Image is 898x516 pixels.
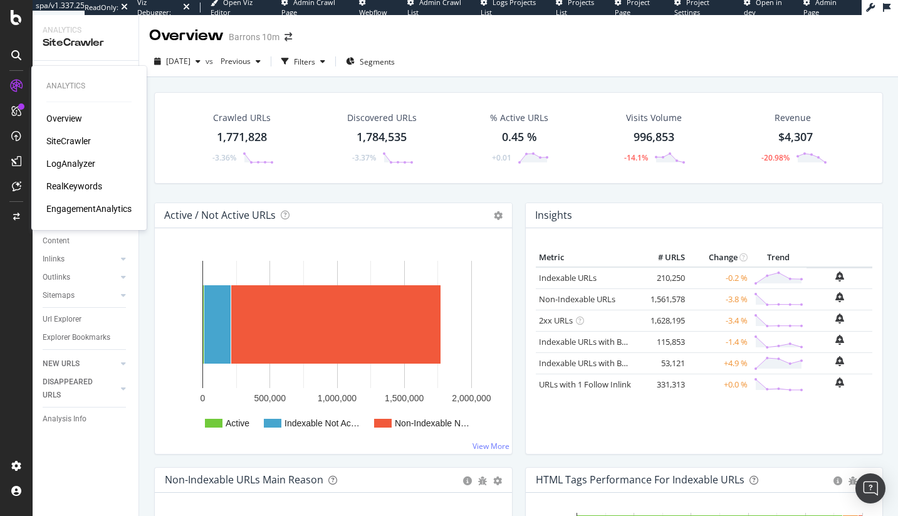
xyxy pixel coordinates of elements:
[638,374,688,395] td: 331,313
[638,352,688,374] td: 53,121
[751,248,807,267] th: Trend
[848,477,857,485] div: bug
[43,271,70,284] div: Outlinks
[624,152,648,163] div: -14.1%
[43,357,117,371] a: NEW URLS
[539,379,631,390] a: URLs with 1 Follow Inlink
[226,418,249,428] text: Active
[43,271,117,284] a: Outlinks
[835,356,844,366] div: bell-plus
[395,418,469,428] text: Non-Indexable N…
[43,289,117,302] a: Sitemaps
[46,81,132,92] div: Analytics
[206,56,216,66] span: vs
[254,393,286,403] text: 500,000
[539,272,597,283] a: Indexable URLs
[855,473,885,503] div: Open Intercom Messenger
[43,234,130,248] a: Content
[43,376,106,402] div: DISAPPEARED URLS
[43,413,86,426] div: Analysis Info
[43,234,70,248] div: Content
[493,477,502,485] div: gear
[535,207,572,224] h4: Insights
[359,8,387,17] span: Webflow
[775,112,811,124] span: Revenue
[492,152,511,163] div: +0.01
[478,477,487,485] div: bug
[285,418,360,428] text: Indexable Not Ac…
[452,393,491,403] text: 2,000,000
[165,473,323,486] div: Non-Indexable URLs Main Reason
[216,56,251,66] span: Previous
[43,25,128,36] div: Analytics
[201,393,206,403] text: 0
[43,357,80,371] div: NEW URLS
[43,331,110,344] div: Explorer Bookmarks
[472,441,509,451] a: View More
[494,211,503,220] i: Options
[164,207,276,224] h4: Active / Not Active URLs
[833,477,842,485] div: circle-info
[149,25,224,46] div: Overview
[43,313,130,326] a: Url Explorer
[539,315,573,326] a: 2xx URLs
[835,292,844,302] div: bell-plus
[778,129,813,144] span: $4,307
[463,477,472,485] div: circle-info
[46,180,102,192] a: RealKeywords
[638,310,688,331] td: 1,628,195
[165,248,502,444] svg: A chart.
[835,313,844,324] div: bell-plus
[490,112,548,124] div: % Active URLs
[43,313,81,326] div: Url Explorer
[43,289,75,302] div: Sitemaps
[360,56,395,67] span: Segments
[166,56,191,66] span: 2025 Sep. 5th
[835,377,844,387] div: bell-plus
[835,271,844,282] div: bell-plus
[43,36,128,50] div: SiteCrawler
[43,253,117,266] a: Inlinks
[536,473,744,486] div: HTML Tags Performance for Indexable URLs
[285,33,292,41] div: arrow-right-arrow-left
[46,135,91,147] a: SiteCrawler
[626,112,682,124] div: Visits Volume
[539,357,676,369] a: Indexable URLs with Bad Description
[688,248,751,267] th: Change
[634,129,674,145] div: 996,853
[539,336,644,347] a: Indexable URLs with Bad H1
[761,152,790,163] div: -20.98%
[213,112,271,124] div: Crawled URLs
[216,51,266,71] button: Previous
[357,129,407,145] div: 1,784,535
[43,253,65,266] div: Inlinks
[46,157,95,170] a: LogAnalyzer
[385,393,424,403] text: 1,500,000
[688,310,751,331] td: -3.4 %
[341,51,400,71] button: Segments
[217,129,267,145] div: 1,771,828
[347,112,417,124] div: Discovered URLs
[638,267,688,289] td: 210,250
[835,335,844,345] div: bell-plus
[688,331,751,352] td: -1.4 %
[352,152,376,163] div: -3.37%
[276,51,330,71] button: Filters
[688,267,751,289] td: -0.2 %
[46,112,82,125] a: Overview
[539,293,615,305] a: Non-Indexable URLs
[229,31,279,43] div: Barrons 10m
[43,413,130,426] a: Analysis Info
[502,129,537,145] div: 0.45 %
[688,288,751,310] td: -3.8 %
[638,288,688,310] td: 1,561,578
[688,374,751,395] td: +0.0 %
[85,3,118,13] div: ReadOnly:
[294,56,315,67] div: Filters
[212,152,236,163] div: -3.36%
